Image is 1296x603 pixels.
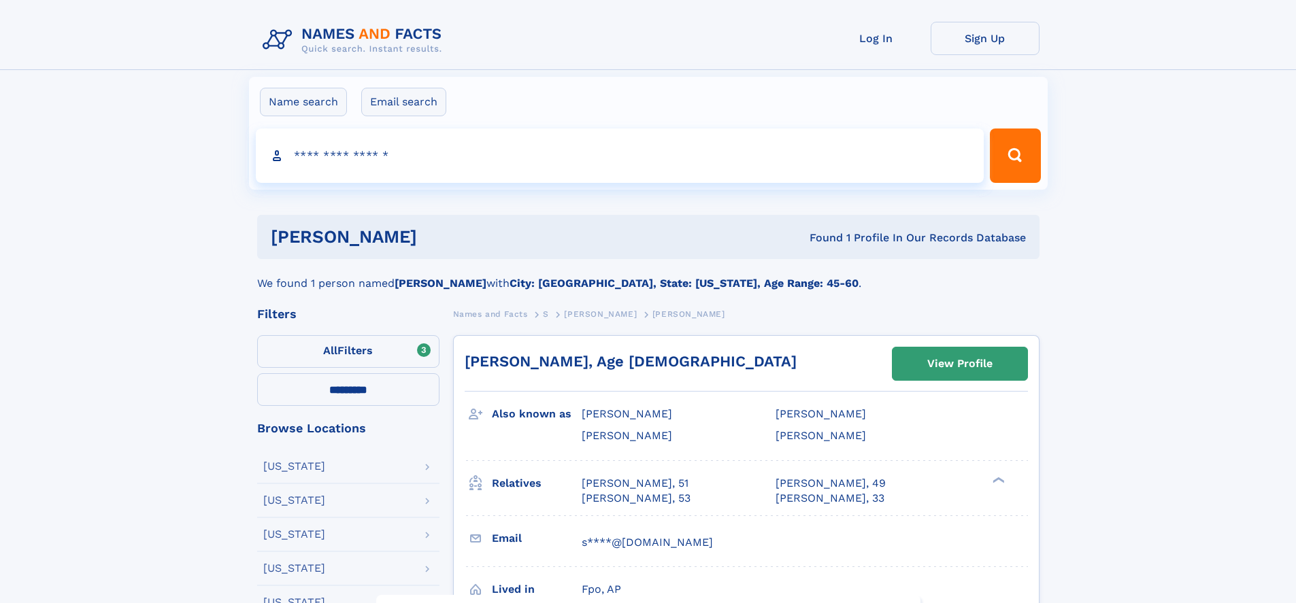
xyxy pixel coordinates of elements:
a: [PERSON_NAME] [564,305,637,322]
a: [PERSON_NAME], 53 [582,491,691,506]
div: [US_STATE] [263,461,325,472]
div: View Profile [927,348,993,379]
a: [PERSON_NAME], 33 [776,491,884,506]
span: All [323,344,337,357]
h3: Also known as [492,402,582,426]
a: [PERSON_NAME], 49 [776,476,886,491]
div: Filters [257,308,439,320]
span: S [543,309,549,319]
div: We found 1 person named with . [257,259,1040,292]
img: Logo Names and Facts [257,22,453,58]
b: City: [GEOGRAPHIC_DATA], State: [US_STATE], Age Range: 45-60 [510,277,859,290]
a: Names and Facts [453,305,528,322]
div: ❯ [989,475,1006,484]
label: Filters [257,335,439,368]
div: [US_STATE] [263,529,325,540]
span: [PERSON_NAME] [582,407,672,420]
div: Browse Locations [257,422,439,434]
div: [US_STATE] [263,495,325,506]
h1: [PERSON_NAME] [271,228,614,245]
h3: Email [492,527,582,550]
input: search input [256,128,984,183]
span: [PERSON_NAME] [582,429,672,442]
span: [PERSON_NAME] [564,309,637,319]
label: Email search [361,88,446,116]
a: Sign Up [931,22,1040,55]
h3: Relatives [492,472,582,495]
b: [PERSON_NAME] [395,277,486,290]
a: View Profile [893,347,1027,380]
span: [PERSON_NAME] [776,429,866,442]
div: [US_STATE] [263,563,325,574]
a: Log In [822,22,931,55]
a: [PERSON_NAME], Age [DEMOGRAPHIC_DATA] [465,353,797,370]
a: S [543,305,549,322]
div: Found 1 Profile In Our Records Database [613,230,1026,245]
a: [PERSON_NAME], 51 [582,476,688,491]
button: Search Button [990,128,1040,183]
span: [PERSON_NAME] [652,309,725,319]
span: [PERSON_NAME] [776,407,866,420]
span: Fpo, AP [582,583,621,596]
label: Name search [260,88,347,116]
h3: Lived in [492,578,582,601]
